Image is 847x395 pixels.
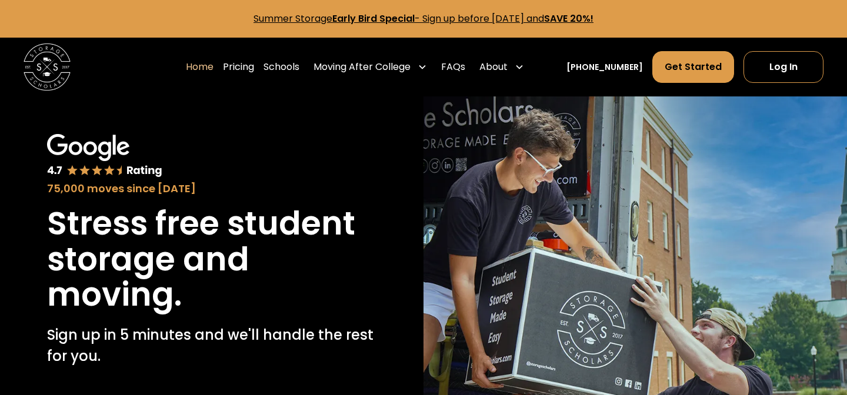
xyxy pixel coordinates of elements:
[544,12,593,25] strong: SAVE 20%!
[475,51,529,83] div: About
[24,43,71,91] img: Storage Scholars main logo
[47,180,376,196] div: 75,000 moves since [DATE]
[309,51,432,83] div: Moving After College
[47,206,376,313] h1: Stress free student storage and moving.
[332,12,415,25] strong: Early Bird Special
[186,51,214,83] a: Home
[264,51,299,83] a: Schools
[24,43,71,91] a: home
[566,61,643,73] a: [PHONE_NUMBER]
[652,51,734,83] a: Get Started
[47,324,376,367] p: Sign up in 5 minutes and we'll handle the rest for you.
[314,60,411,74] div: Moving After College
[441,51,465,83] a: FAQs
[47,134,162,178] img: Google 4.7 star rating
[743,51,823,83] a: Log In
[479,60,508,74] div: About
[223,51,254,83] a: Pricing
[254,12,593,25] a: Summer StorageEarly Bird Special- Sign up before [DATE] andSAVE 20%!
